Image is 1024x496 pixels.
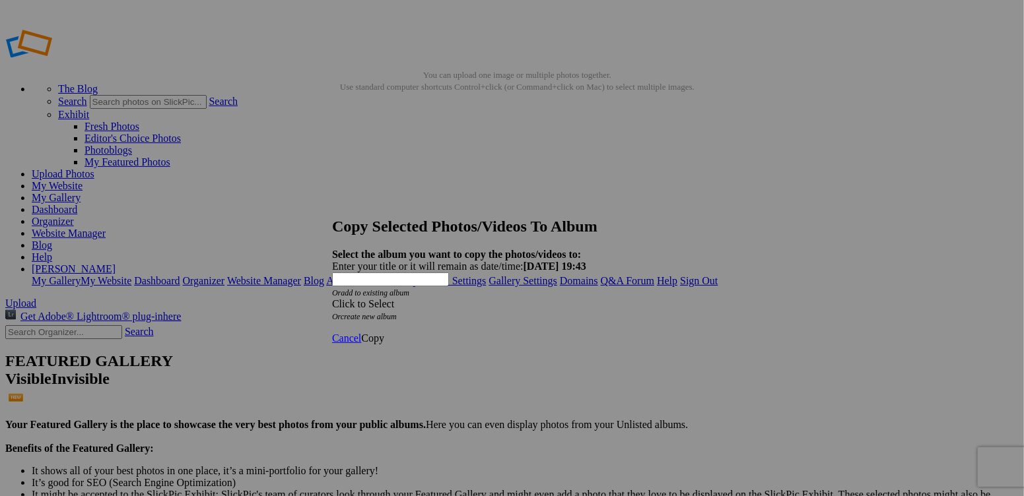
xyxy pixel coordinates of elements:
[332,218,682,235] h2: Copy Selected Photos/Videos To Album
[361,332,384,344] span: Copy
[332,261,682,272] div: Enter your title or it will remain as date/time:
[332,249,581,260] strong: Select the album you want to copy the photos/videos to:
[332,332,361,344] a: Cancel
[332,312,397,321] i: Or
[524,261,586,272] b: [DATE] 19:43
[332,298,394,309] span: Click to Select
[341,288,409,297] a: add to existing album
[341,312,397,321] a: create new album
[332,288,409,297] i: Or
